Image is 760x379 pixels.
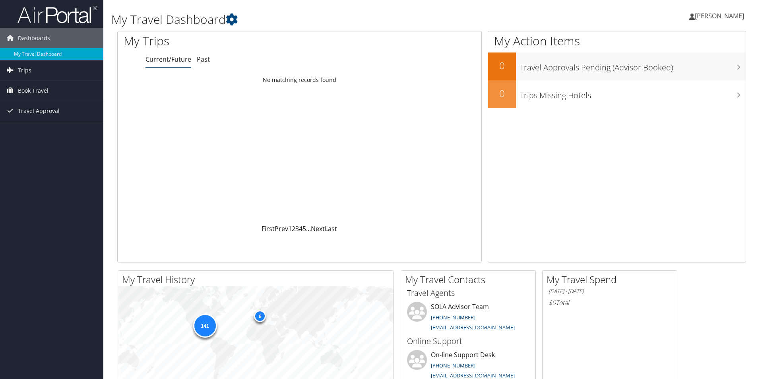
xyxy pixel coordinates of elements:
[407,288,529,299] h3: Travel Agents
[549,298,556,307] span: $0
[111,11,539,28] h1: My Travel Dashboard
[407,336,529,347] h3: Online Support
[299,224,302,233] a: 4
[275,224,288,233] a: Prev
[520,58,746,73] h3: Travel Approvals Pending (Advisor Booked)
[547,273,677,286] h2: My Travel Spend
[306,224,311,233] span: …
[18,60,31,80] span: Trips
[118,73,481,87] td: No matching records found
[689,4,752,28] a: [PERSON_NAME]
[122,273,394,286] h2: My Travel History
[18,101,60,121] span: Travel Approval
[488,87,516,100] h2: 0
[403,302,533,334] li: SOLA Advisor Team
[193,314,217,338] div: 141
[197,55,210,64] a: Past
[302,224,306,233] a: 5
[17,5,97,24] img: airportal-logo.png
[488,59,516,72] h2: 0
[254,310,266,322] div: 6
[295,224,299,233] a: 3
[405,273,535,286] h2: My Travel Contacts
[325,224,337,233] a: Last
[288,224,292,233] a: 1
[431,314,475,321] a: [PHONE_NUMBER]
[488,80,746,108] a: 0Trips Missing Hotels
[549,298,671,307] h6: Total
[488,33,746,49] h1: My Action Items
[18,81,48,101] span: Book Travel
[520,86,746,101] h3: Trips Missing Hotels
[431,362,475,369] a: [PHONE_NUMBER]
[124,33,324,49] h1: My Trips
[311,224,325,233] a: Next
[695,12,744,20] span: [PERSON_NAME]
[292,224,295,233] a: 2
[431,324,515,331] a: [EMAIL_ADDRESS][DOMAIN_NAME]
[145,55,191,64] a: Current/Future
[262,224,275,233] a: First
[549,288,671,295] h6: [DATE] - [DATE]
[18,28,50,48] span: Dashboards
[488,52,746,80] a: 0Travel Approvals Pending (Advisor Booked)
[431,372,515,379] a: [EMAIL_ADDRESS][DOMAIN_NAME]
